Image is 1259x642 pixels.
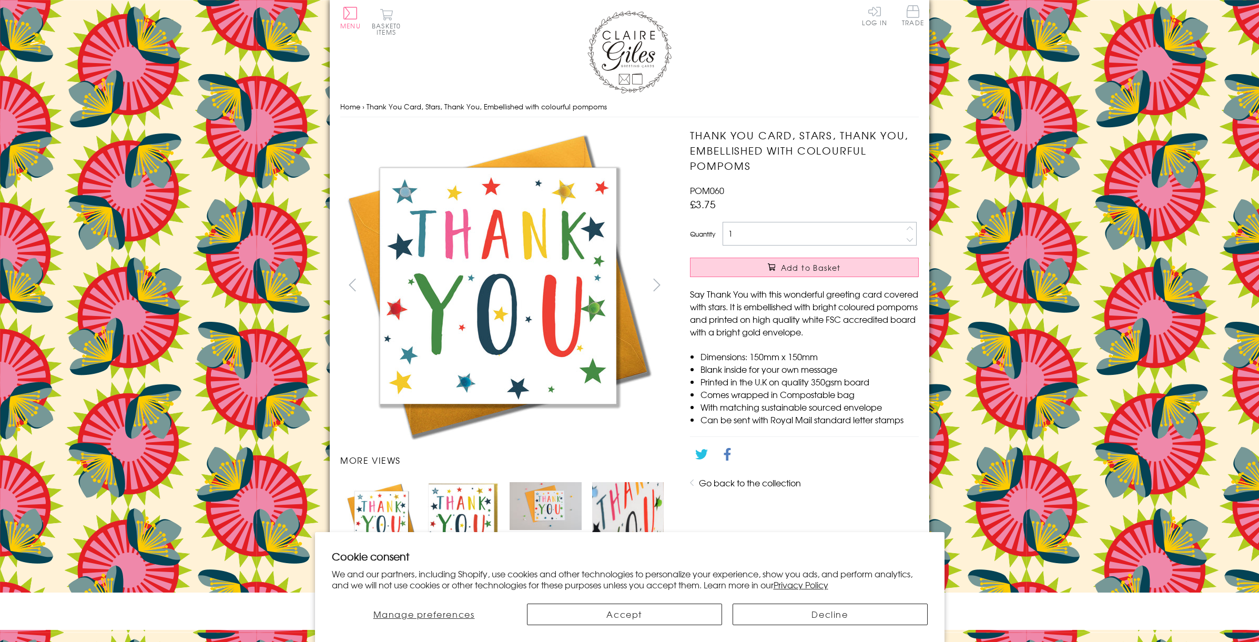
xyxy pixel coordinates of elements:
[340,128,656,443] img: Thank You Card, Stars, Thank You, Embellished with colourful pompoms
[700,388,919,401] li: Comes wrapped in Compostable bag
[367,101,607,111] span: Thank You Card, Stars, Thank You, Embellished with colourful pompoms
[332,568,928,590] p: We and our partners, including Shopify, use cookies and other technologies to personalize your ex...
[645,273,669,297] button: next
[340,477,669,635] ul: Carousel Pagination
[690,197,716,211] span: £3.75
[700,363,919,375] li: Blank inside for your own message
[700,350,919,363] li: Dimensions: 150mm x 150mm
[340,477,422,559] li: Carousel Page 1 (Current Slide)
[340,7,361,29] button: Menu
[733,604,928,625] button: Decline
[699,476,801,489] a: Go back to the collection
[700,413,919,426] li: Can be sent with Royal Mail standard letter stamps
[902,5,924,28] a: Trade
[690,288,919,338] p: Say Thank You with this wonderful greeting card covered with stars. It is embellished with bright...
[422,477,504,559] li: Carousel Page 2
[690,128,919,173] h1: Thank You Card, Stars, Thank You, Embellished with colourful pompoms
[504,477,586,559] li: Carousel Page 3
[862,5,887,26] a: Log In
[346,482,417,554] img: Thank You Card, Stars, Thank You, Embellished with colourful pompoms
[592,482,664,540] img: Thank You Card, Stars, Thank You, Embellished with colourful pompoms
[373,608,475,620] span: Manage preferences
[700,401,919,413] li: With matching sustainable sourced envelope
[587,11,672,94] img: Claire Giles Greetings Cards
[340,454,669,466] h3: More views
[372,8,401,35] button: Basket0 items
[377,21,401,37] span: 0 items
[690,258,919,277] button: Add to Basket
[332,604,516,625] button: Manage preferences
[332,549,928,564] h2: Cookie consent
[690,184,724,197] span: POM060
[690,229,715,239] label: Quantity
[428,482,499,554] img: Thank You Card, Stars, Thank You, Embellished with colourful pompoms
[340,273,364,297] button: prev
[510,482,581,530] img: Thank You Card, Stars, Thank You, Embellished with colourful pompoms
[774,578,828,591] a: Privacy Policy
[700,375,919,388] li: Printed in the U.K on quality 350gsm board
[340,101,360,111] a: Home
[587,477,669,559] li: Carousel Page 4
[669,128,984,443] img: Thank You Card, Stars, Thank You, Embellished with colourful pompoms
[781,262,841,273] span: Add to Basket
[902,5,924,26] span: Trade
[527,604,722,625] button: Accept
[362,101,364,111] span: ›
[340,96,919,118] nav: breadcrumbs
[340,21,361,30] span: Menu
